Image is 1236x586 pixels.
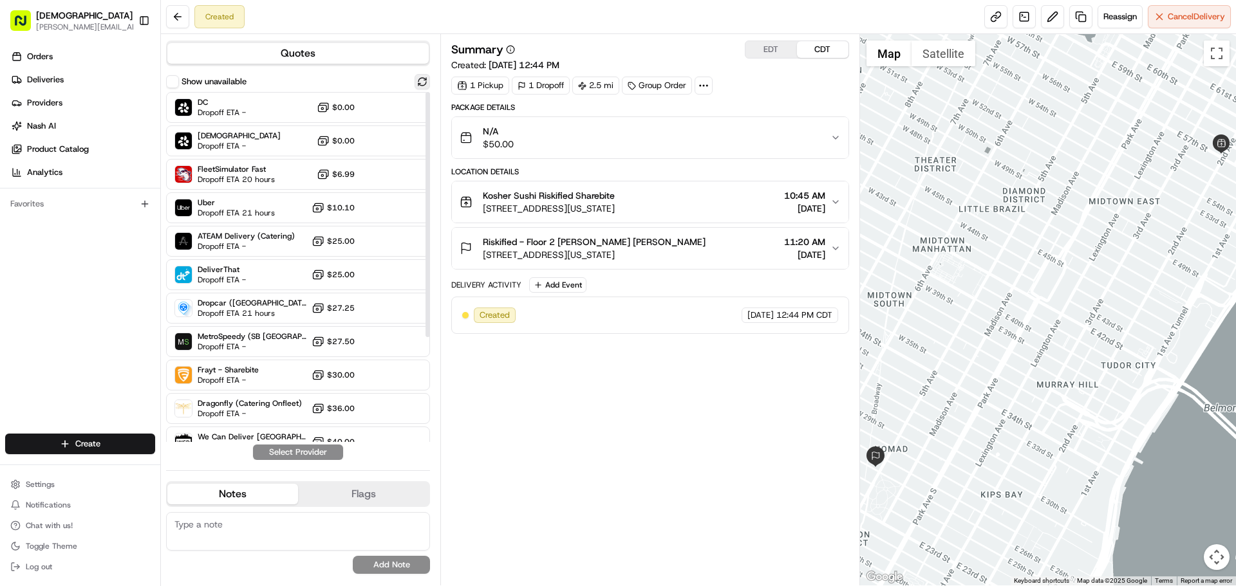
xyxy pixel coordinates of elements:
button: [PERSON_NAME][EMAIL_ADDRESS][DOMAIN_NAME] [36,22,147,32]
span: $50.00 [483,138,514,151]
span: Dragonfly (Catering Onfleet) [198,398,302,408]
span: ATEAM Delivery (Catering) [198,231,295,241]
span: FleetSimulator Fast [198,164,275,174]
button: Toggle fullscreen view [1204,41,1230,66]
div: Package Details [451,102,848,113]
button: Show satellite imagery [912,41,975,66]
img: Dragonfly (Catering Onfleet) [175,400,192,417]
span: Pylon [128,319,156,329]
button: Kosher Sushi Riskified Sharebite[STREET_ADDRESS][US_STATE]10:45 AM[DATE] [452,181,848,223]
button: $36.00 [312,402,355,415]
a: Powered byPylon [91,318,156,329]
span: API Documentation [122,288,207,300]
span: We Can Deliver [GEOGRAPHIC_DATA] [198,432,306,442]
button: Toggle Theme [5,537,155,555]
span: [STREET_ADDRESS][US_STATE] [483,248,706,261]
span: DC [198,97,246,107]
button: $27.50 [312,335,355,348]
span: $25.00 [327,236,355,246]
span: Notifications [26,500,71,510]
span: Dropoff ETA - [198,408,288,419]
button: Map camera controls [1204,544,1230,570]
span: Nash AI [27,120,56,132]
span: $10.10 [327,203,355,213]
span: Dropoff ETA 21 hours [198,208,275,218]
span: [DATE] [784,248,825,261]
img: Sharebite (Onfleet) [175,99,192,116]
label: Show unavailable [182,76,247,87]
a: Analytics [5,162,160,183]
span: $27.25 [327,303,355,313]
img: Frayt - Sharebite [175,367,192,383]
span: • [107,199,111,210]
a: Providers [5,93,160,113]
span: Dropoff ETA - [198,275,246,285]
a: Nash AI [5,116,160,136]
span: 12:44 PM CDT [776,309,832,321]
img: Nash [13,13,39,39]
button: N/A$50.00 [452,117,848,158]
a: 📗Knowledge Base [8,282,104,306]
span: Map data ©2025 Google [1077,577,1147,584]
button: $10.10 [312,201,355,214]
div: 1 Pickup [451,77,509,95]
a: Report a map error [1181,577,1232,584]
img: We Can Deliver Boston [175,434,192,450]
button: See all [200,165,234,180]
span: Dropoff ETA - [198,342,288,352]
div: Start new chat [58,123,211,136]
a: 💻API Documentation [104,282,212,306]
span: Deliveries [27,74,64,86]
button: $40.00 [312,435,355,448]
button: [DEMOGRAPHIC_DATA] [36,9,133,22]
span: $0.00 [332,136,355,146]
span: Reassign [1103,11,1137,23]
button: Start new chat [219,127,234,142]
img: Google [863,569,906,585]
span: [DATE] [114,199,140,210]
span: 11:20 AM [784,235,825,248]
span: Dropcar ([GEOGRAPHIC_DATA] 1) [198,298,306,308]
button: Flags [298,484,429,504]
img: Uber [175,199,192,216]
div: 2.5 mi [572,77,619,95]
p: Welcome 👋 [13,51,234,72]
span: [STREET_ADDRESS][US_STATE] [483,202,615,215]
button: Reassign [1098,5,1143,28]
a: Deliveries [5,69,160,90]
button: Chat with us! [5,517,155,535]
span: Created [480,309,510,321]
img: ATEAM Delivery (Catering) [175,233,192,250]
span: Knowledge Base [26,288,98,300]
span: Providers [27,97,62,109]
span: [DEMOGRAPHIC_DATA] [198,131,281,141]
a: Product Catalog [5,139,160,160]
span: Toggle Theme [26,541,77,551]
span: Dropoff ETA - [198,141,281,151]
button: $6.99 [317,168,355,181]
img: FleetSimulator Fast [175,166,192,183]
span: $40.00 [327,437,355,447]
button: $27.25 [312,302,355,315]
a: Open this area in Google Maps (opens a new window) [863,569,906,585]
div: We're available if you need us! [58,136,177,146]
span: Kosher Sushi Riskified Sharebite [483,189,615,202]
span: Uber [198,197,275,208]
div: Group Order [622,77,692,95]
img: Jes Laurent [13,222,33,246]
span: [DATE] [114,234,140,244]
span: DeliverThat [198,264,246,275]
span: [DATE] [747,309,774,321]
button: Notes [167,484,298,504]
button: [DEMOGRAPHIC_DATA][PERSON_NAME][EMAIL_ADDRESS][DOMAIN_NAME] [5,5,133,36]
span: Dropoff ETA - [198,375,259,385]
span: Dropoff ETA - [198,107,246,118]
span: N/A [483,125,514,138]
span: Dropoff ETA 21 hours [198,308,288,318]
span: • [107,234,111,244]
img: Internal [175,133,192,149]
button: $0.00 [317,101,355,114]
a: Orders [5,46,160,67]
